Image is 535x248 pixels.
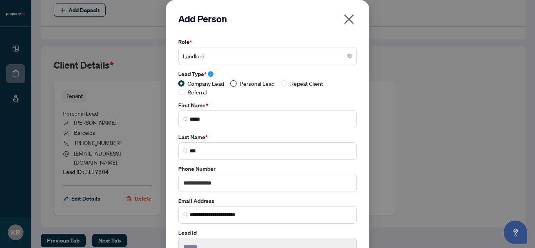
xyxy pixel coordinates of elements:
[178,70,357,78] label: Lead Type
[208,71,213,77] span: info-circle
[287,79,326,88] span: Repeat Client
[183,212,188,217] img: search_icon
[343,13,355,25] span: close
[237,79,278,88] span: Personal Lead
[504,221,527,244] button: Open asap
[184,88,210,96] span: Referral
[347,54,352,58] span: close-circle
[183,117,188,121] img: search_icon
[184,79,227,88] span: Company Lead
[178,38,357,46] label: Role
[178,133,357,141] label: Last Name
[178,197,357,205] label: Email Address
[178,165,357,173] label: Phone Number
[178,101,357,110] label: First Name
[183,49,352,63] span: Landlord
[178,13,357,25] h2: Add Person
[183,148,188,153] img: search_icon
[178,228,357,237] label: Lead Id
